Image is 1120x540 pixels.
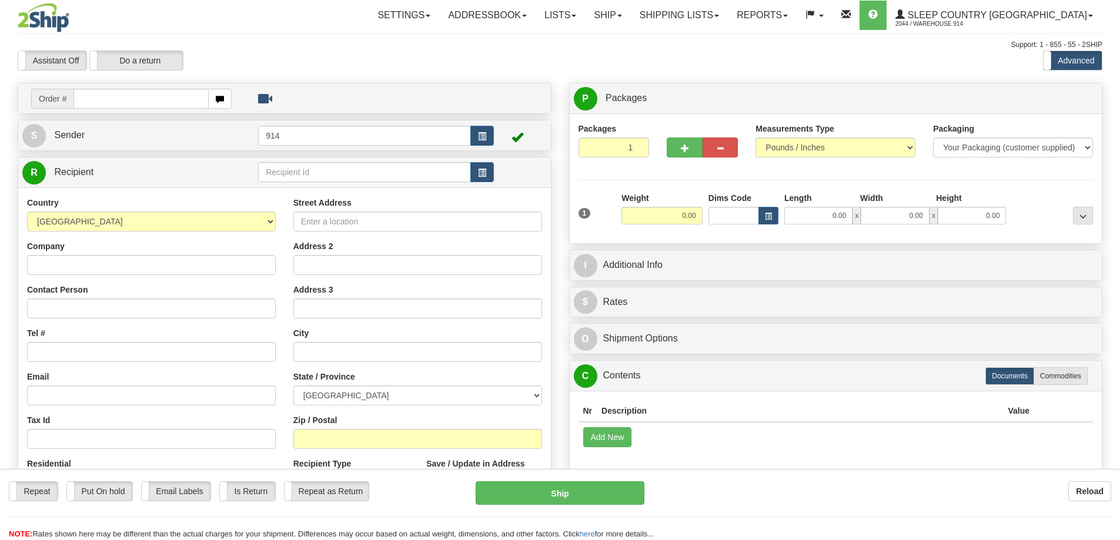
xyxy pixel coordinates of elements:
a: Settings [369,1,439,30]
label: Address 2 [293,240,333,252]
a: $Rates [574,290,1098,314]
th: Nr [579,400,597,422]
span: P [574,87,597,110]
label: Country [27,197,59,209]
input: Enter a location [293,212,542,232]
a: CContents [574,364,1098,388]
a: Sleep Country [GEOGRAPHIC_DATA] 2044 / Warehouse 914 [887,1,1102,30]
a: Ship [585,1,630,30]
a: R Recipient [22,160,232,185]
label: Documents [985,367,1034,385]
label: Residential [27,458,71,469]
span: $ [574,290,597,314]
span: Order # [31,89,73,109]
label: Weight [621,192,648,204]
a: S Sender [22,123,258,147]
label: Contact Person [27,284,88,296]
a: Reports [728,1,797,30]
span: Sender [54,130,85,140]
label: Tax Id [27,414,50,426]
b: Reload [1076,487,1104,496]
label: Advanced [1044,51,1102,70]
span: Recipient [54,167,93,177]
label: Company [27,240,65,252]
label: Repeat [9,482,58,501]
span: O [574,327,597,351]
label: City [293,327,309,339]
span: Sleep Country [GEOGRAPHIC_DATA] [905,10,1087,20]
label: Recipient Type [293,458,352,469]
a: Addressbook [439,1,536,30]
label: Height [936,192,962,204]
a: IAdditional Info [574,253,1098,277]
label: Commodities [1034,367,1088,385]
label: State / Province [293,371,355,383]
label: Width [860,192,883,204]
a: P Packages [574,86,1098,110]
img: logo2044.jpg [18,3,69,32]
span: 1 [579,208,591,219]
label: Repeat as Return [285,482,369,501]
span: R [22,161,46,185]
a: OShipment Options [574,327,1098,351]
span: NOTE: [9,529,32,538]
div: ... [1073,207,1093,224]
label: Length [784,192,812,204]
button: Add New [583,427,632,447]
label: Do a return [90,51,183,70]
label: Address 3 [293,284,333,296]
label: Assistant Off [18,51,86,70]
iframe: chat widget [1093,210,1119,330]
div: Support: 1 - 855 - 55 - 2SHIP [18,40,1102,50]
label: Packaging [933,123,974,135]
label: Tel # [27,327,45,339]
label: Put On hold [67,482,132,501]
label: Street Address [293,197,352,209]
span: S [22,124,46,147]
a: Shipping lists [631,1,728,30]
label: Measurements Type [755,123,834,135]
th: Description [597,400,1003,422]
span: x [930,207,938,224]
span: 2044 / Warehouse 914 [895,18,984,30]
a: Lists [536,1,585,30]
span: Packages [606,93,647,103]
label: Packages [579,123,617,135]
button: Ship [476,481,644,505]
span: x [852,207,861,224]
label: Save / Update in Address Book [426,458,541,481]
span: C [574,364,597,388]
label: Zip / Postal [293,414,337,426]
input: Sender Id [258,126,471,146]
button: Reload [1068,481,1111,501]
label: Email Labels [142,482,210,501]
label: Is Return [220,482,275,501]
label: Dims Code [708,192,751,204]
input: Recipient Id [258,162,471,182]
th: Value [1003,400,1034,422]
label: Email [27,371,49,383]
a: here [580,529,595,538]
span: I [574,254,597,277]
